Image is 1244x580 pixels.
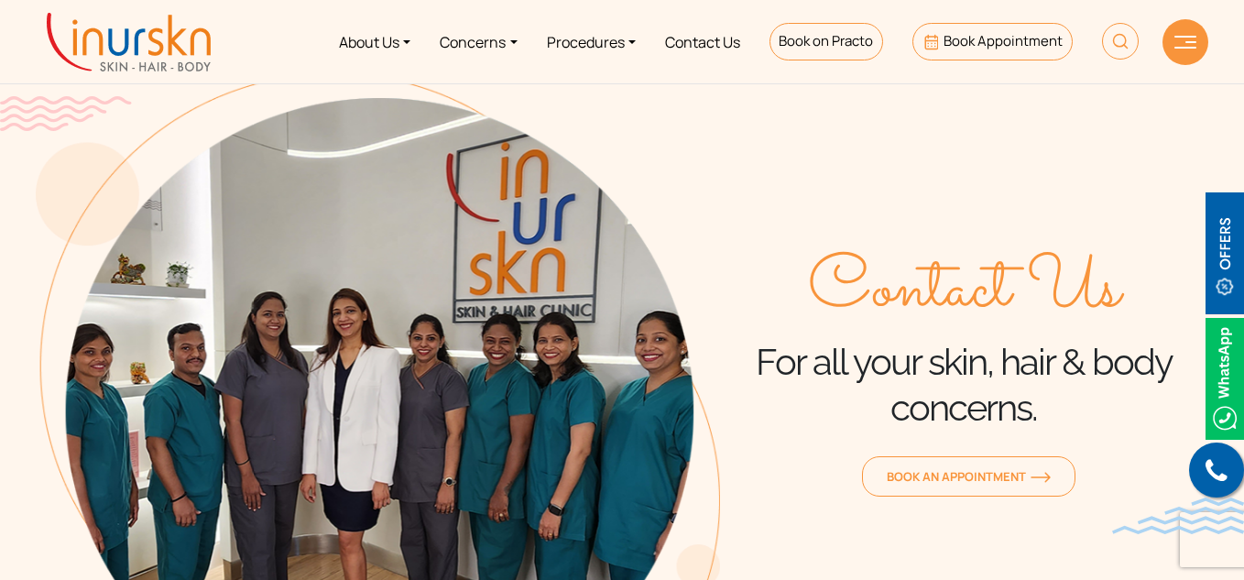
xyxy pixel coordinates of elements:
div: For all your skin, hair & body concerns. [720,249,1208,431]
span: Book Appointment [944,31,1063,50]
a: Book on Practo [769,23,883,60]
a: Procedures [532,7,650,76]
span: Contact Us [808,249,1120,332]
a: Whatsappicon [1206,367,1244,387]
img: hamLine.svg [1174,36,1196,49]
span: Book an Appointment [887,468,1051,485]
img: offerBt [1206,192,1244,314]
span: Book on Practo [779,31,873,50]
a: Contact Us [650,7,755,76]
img: orange-arrow [1031,472,1051,483]
img: bluewave [1112,498,1244,534]
img: HeaderSearch [1102,23,1139,60]
a: About Us [324,7,425,76]
a: Concerns [425,7,531,76]
img: Whatsappicon [1206,318,1244,440]
a: Book an Appointmentorange-arrow [862,456,1075,497]
a: Book Appointment [912,23,1073,60]
img: inurskn-logo [47,13,211,71]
